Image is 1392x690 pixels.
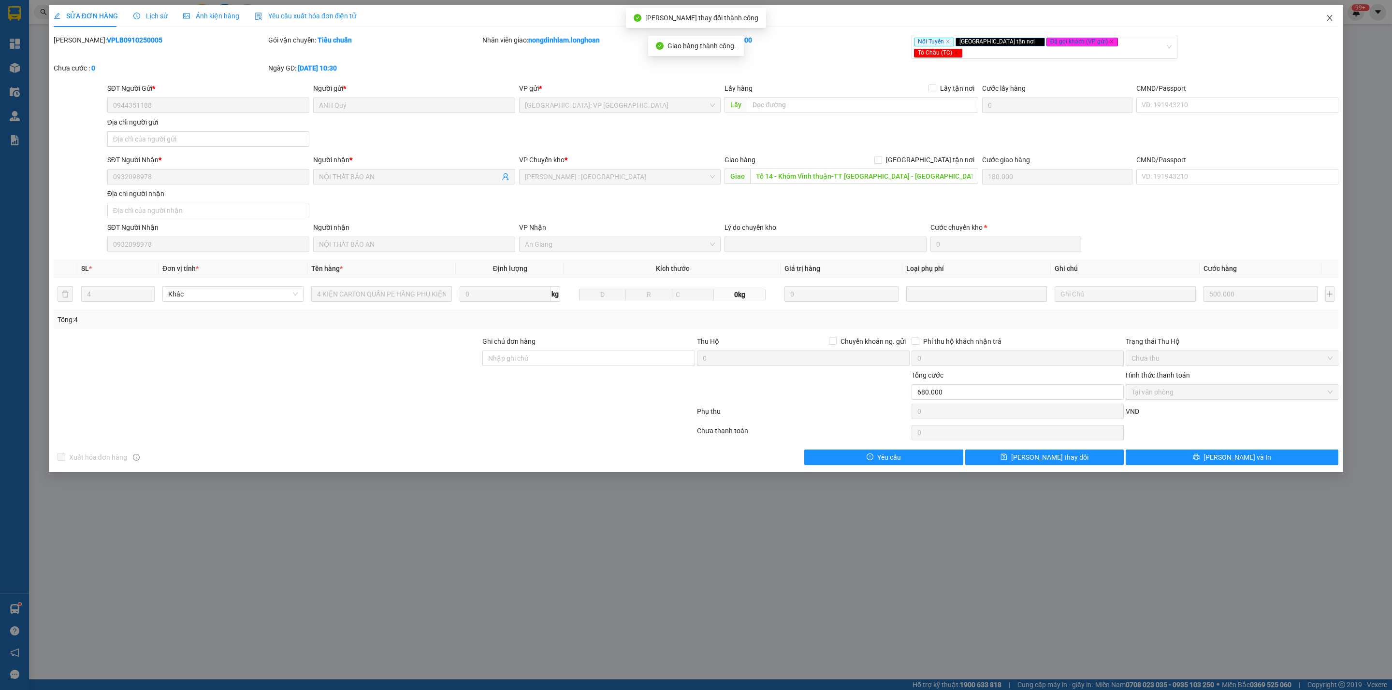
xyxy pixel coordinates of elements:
span: Lấy hàng [725,84,753,92]
div: Lý do chuyển kho [725,222,927,233]
div: Phụ thu [696,406,911,423]
div: Địa chỉ người nhận [107,188,309,199]
button: plus [1325,286,1334,302]
div: Tổng: 4 [58,314,536,325]
div: Người gửi [313,83,515,94]
span: Tổng cước [912,371,943,379]
span: SỬA ĐƠN HÀNG [54,12,118,20]
span: close [954,50,958,55]
span: Cước hàng [1203,265,1237,272]
span: [PERSON_NAME] và In [1203,452,1271,463]
button: save[PERSON_NAME] thay đổi [965,450,1124,465]
input: R [625,289,672,300]
button: delete [58,286,73,302]
div: CMND/Passport [1136,83,1338,94]
label: Cước lấy hàng [982,84,1026,92]
span: Giao hàng [725,156,755,164]
input: Ghi chú đơn hàng [482,351,695,366]
span: Đã gọi khách (VP gửi) [1046,38,1118,46]
span: [PERSON_NAME] thay đổi thành công [645,14,758,22]
div: SĐT Người Gửi [107,83,309,94]
span: Lấy [725,97,747,113]
button: printer[PERSON_NAME] và In [1126,450,1338,465]
span: Ảnh kiện hàng [183,12,239,20]
th: Loại phụ phí [902,259,1051,278]
span: VND [1126,408,1139,415]
div: CMND/Passport [1136,155,1338,165]
span: Kích thước [656,265,689,272]
input: 0 [1203,286,1318,302]
div: VP Nhận [519,222,721,233]
span: SL [81,265,89,272]
span: Chuyển khoản ng. gửi [837,336,910,347]
label: Hình thức thanh toán [1126,371,1190,379]
span: Hà Nội: VP Long Biên [525,98,715,113]
span: Khác [168,287,298,301]
div: Chưa thanh toán [696,425,911,442]
th: Ghi chú [1051,259,1200,278]
input: D [579,289,626,300]
span: Yêu cầu xuất hóa đơn điện tử [255,12,357,20]
span: [PERSON_NAME] thay đổi [1011,452,1088,463]
span: Định lượng [493,265,527,272]
div: Người nhận [313,222,515,233]
span: close [1109,39,1114,44]
input: 0 [784,286,899,302]
div: Cước chuyển kho [930,222,1081,233]
span: Chưa thu [1131,351,1333,366]
span: Nối Tuyến [914,38,954,46]
div: SĐT Người Nhận [107,222,309,233]
span: check-circle [656,42,664,50]
span: picture [183,13,190,19]
input: Cước lấy hàng [982,98,1132,113]
label: Ghi chú đơn hàng [482,338,536,345]
span: Giá trị hàng [784,265,820,272]
input: Dọc đường [747,97,978,113]
div: [PERSON_NAME]: [54,35,266,45]
span: Lấy tận nơi [936,83,978,94]
span: check-circle [634,14,641,22]
span: close [1326,14,1334,22]
span: Hồ Chí Minh : Kho Quận 12 [525,169,715,184]
span: Xuất hóa đơn hàng [65,452,131,463]
b: Tiêu chuẩn [318,36,352,44]
span: printer [1193,453,1200,461]
span: close [1036,39,1041,44]
span: kg [551,286,560,302]
b: [DATE] 10:30 [298,64,337,72]
span: clock-circle [133,13,140,19]
span: Giao [725,169,750,184]
span: info-circle [133,454,140,461]
div: Cước rồi : [697,35,910,45]
span: Giao hàng thành công. [667,42,736,50]
b: 0 [91,64,95,72]
span: Lịch sử [133,12,168,20]
span: user-add [502,173,509,181]
div: Ngày GD: [268,63,481,73]
span: edit [54,13,60,19]
span: close [945,39,950,44]
span: An Giang [525,237,715,252]
span: 0kg [714,289,766,300]
input: Ghi Chú [1055,286,1196,302]
input: Địa chỉ của người nhận [107,203,309,218]
span: Đơn vị tính [162,265,199,272]
span: Tô Châu (TC) [914,49,962,57]
label: Cước giao hàng [982,156,1030,164]
span: Phí thu hộ khách nhận trả [919,336,1005,347]
span: [GEOGRAPHIC_DATA] tận nơi [956,38,1045,46]
span: VP Chuyển kho [519,156,565,164]
div: Người nhận [313,155,515,165]
b: nongdinhlam.longhoan [528,36,600,44]
span: Thu Hộ [697,338,719,345]
div: Trạng thái Thu Hộ [1126,336,1338,347]
img: icon [255,13,262,20]
span: Tại văn phòng [1131,385,1333,399]
div: VP gửi [519,83,721,94]
span: Yêu cầu [877,452,901,463]
div: Nhân viên giao: [482,35,695,45]
div: Địa chỉ người gửi [107,117,309,127]
input: VD: Bàn, Ghế [311,286,452,302]
span: exclamation-circle [867,453,873,461]
input: Địa chỉ của người gửi [107,131,309,147]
